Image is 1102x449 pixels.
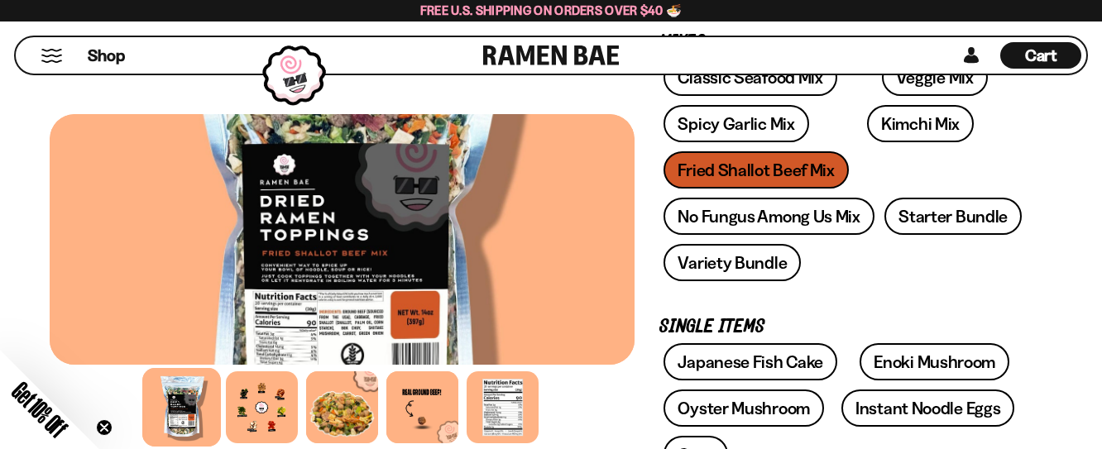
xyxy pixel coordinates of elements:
a: Enoki Mushroom [860,343,1009,380]
span: Get 10% Off [7,377,72,442]
span: Free U.S. Shipping on Orders over $40 🍜 [420,2,683,18]
span: Shop [88,45,125,67]
span: Cart [1025,45,1057,65]
a: Kimchi Mix [867,105,974,142]
a: Shop [88,42,125,69]
a: Japanese Fish Cake [664,343,837,380]
a: Oyster Mushroom [664,389,824,427]
a: Variety Bundle [664,244,801,281]
button: Mobile Menu Trigger [41,49,63,63]
button: Close teaser [96,419,113,436]
a: Instant Noodle Eggs [841,389,1014,427]
a: No Fungus Among Us Mix [664,198,874,235]
a: Spicy Garlic Mix [664,105,808,142]
a: Starter Bundle [884,198,1022,235]
div: Cart [1000,37,1081,74]
p: Single Items [659,319,1028,335]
